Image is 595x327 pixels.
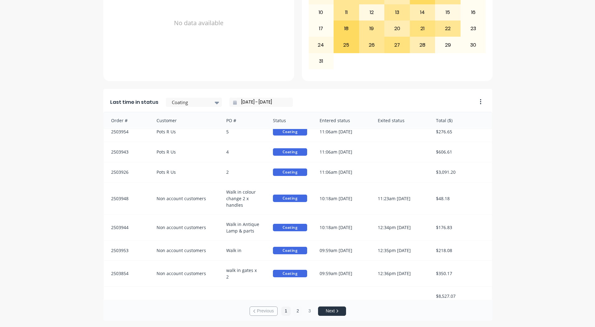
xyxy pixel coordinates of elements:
[293,306,302,316] button: 2
[410,37,435,53] div: 28
[220,142,267,162] div: 4
[104,142,150,162] div: 2503943
[273,247,307,254] span: Coating
[430,182,492,214] div: $48.18
[110,99,158,106] span: Last time in status
[281,306,291,316] button: 1
[309,21,334,36] div: 17
[250,306,278,316] button: Previous
[372,182,430,214] div: 11:23am [DATE]
[430,287,492,306] div: $8,527.07
[220,182,267,214] div: Walk in colour change 2 x handles
[410,21,435,36] div: 21
[372,241,430,260] div: 12:35pm [DATE]
[430,162,492,182] div: $3,091.20
[430,142,492,162] div: $606.61
[385,21,410,36] div: 20
[410,5,435,20] div: 14
[334,37,359,53] div: 25
[220,162,267,182] div: 2
[237,98,290,107] input: Filter by date
[372,112,430,129] div: Exited status
[150,122,220,142] div: Pots R Us
[313,215,372,240] div: 10:18am [DATE]
[150,261,220,286] div: Non account customers
[104,241,150,260] div: 2503953
[220,112,267,129] div: PO #
[220,241,267,260] div: Walk in
[461,21,486,36] div: 23
[273,128,307,136] span: Coating
[359,5,384,20] div: 12
[273,168,307,176] span: Coating
[461,37,486,53] div: 30
[220,261,267,286] div: walk in gates x 2
[435,21,460,36] div: 22
[372,261,430,286] div: 12:36pm [DATE]
[150,142,220,162] div: Pots R Us
[313,122,372,142] div: 11:06am [DATE]
[461,5,486,20] div: 16
[313,142,372,162] div: 11:06am [DATE]
[104,112,150,129] div: Order #
[313,112,372,129] div: Entered status
[318,306,346,316] button: Next
[273,195,307,202] span: Coating
[150,215,220,240] div: Non account customers
[273,224,307,231] span: Coating
[359,21,384,36] div: 19
[313,241,372,260] div: 09:59am [DATE]
[430,241,492,260] div: $218.08
[220,215,267,240] div: Walk in Antique Lamp & parts
[309,37,334,53] div: 24
[385,5,410,20] div: 13
[372,215,430,240] div: 12:34pm [DATE]
[150,112,220,129] div: Customer
[309,5,334,20] div: 10
[435,5,460,20] div: 15
[385,37,410,53] div: 27
[104,122,150,142] div: 2503954
[305,306,314,316] button: 3
[313,162,372,182] div: 11:06am [DATE]
[220,122,267,142] div: 5
[273,148,307,156] span: Coating
[150,162,220,182] div: Pots R Us
[430,122,492,142] div: $276.65
[430,215,492,240] div: $176.83
[273,270,307,277] span: Coating
[435,37,460,53] div: 29
[430,261,492,286] div: $350.17
[104,215,150,240] div: 2503944
[267,112,313,129] div: Status
[430,112,492,129] div: Total ($)
[334,5,359,20] div: 11
[104,182,150,214] div: 2503948
[334,21,359,36] div: 18
[309,53,334,69] div: 31
[313,182,372,214] div: 10:18am [DATE]
[313,261,372,286] div: 09:59am [DATE]
[359,37,384,53] div: 26
[104,261,150,286] div: 2503854
[150,241,220,260] div: Non account customers
[104,162,150,182] div: 2503926
[150,182,220,214] div: Non account customers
